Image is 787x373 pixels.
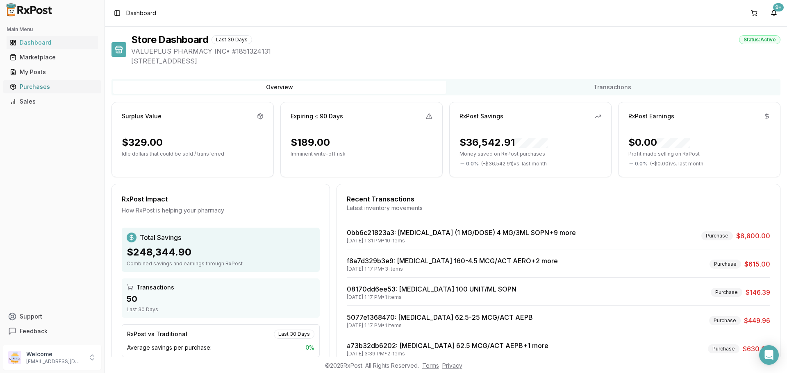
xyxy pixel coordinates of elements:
button: Dashboard [3,36,101,49]
button: Support [3,309,101,324]
span: Average savings per purchase: [127,344,212,352]
div: Status: Active [739,35,780,44]
div: 9+ [773,3,784,11]
div: Last 30 Days [274,330,314,339]
a: Sales [7,94,98,109]
div: Latest inventory movements [347,204,770,212]
a: Purchases [7,79,98,94]
span: Total Savings [140,233,181,242]
span: ( - $36,542.91 ) vs. last month [481,161,547,167]
span: $615.00 [744,259,770,269]
p: Idle dollars that could be sold / transferred [122,151,264,157]
div: [DATE] 1:31 PM • 10 items [347,237,576,244]
span: ( - $0.00 ) vs. last month [650,161,703,167]
div: Purchases [10,83,95,91]
div: $189.00 [291,136,330,149]
div: [DATE] 3:39 PM • 2 items [347,350,548,357]
a: 5077e1368470: [MEDICAL_DATA] 62.5-25 MCG/ACT AEPB [347,313,533,321]
p: Money saved on RxPost purchases [459,151,601,157]
span: $146.39 [746,287,770,297]
div: Sales [10,97,95,106]
div: RxPost Savings [459,112,503,120]
span: 0 % [305,344,314,352]
span: Transactions [136,283,174,292]
p: [EMAIL_ADDRESS][DOMAIN_NAME] [26,358,83,365]
div: $36,542.91 [459,136,548,149]
button: Purchases [3,80,101,93]
div: Purchase [709,316,741,325]
button: Feedback [3,324,101,339]
img: User avatar [8,351,21,364]
button: 9+ [767,7,780,20]
div: [DATE] 1:17 PM • 3 items [347,266,558,272]
p: Welcome [26,350,83,358]
button: Overview [113,81,446,94]
div: Purchase [710,260,741,269]
div: Open Intercom Messenger [759,345,779,365]
span: [STREET_ADDRESS] [131,56,780,66]
div: Purchase [701,231,733,240]
span: $630.00 [743,344,770,354]
div: RxPost vs Traditional [127,330,187,338]
a: Terms [422,362,439,369]
h2: Main Menu [7,26,98,33]
span: 0.0 % [635,161,648,167]
div: Surplus Value [122,112,161,120]
div: Purchase [708,344,739,353]
div: Expiring ≤ 90 Days [291,112,343,120]
div: [DATE] 1:17 PM • 1 items [347,294,516,301]
div: RxPost Earnings [628,112,674,120]
button: Marketplace [3,51,101,64]
div: Marketplace [10,53,95,61]
button: My Posts [3,66,101,79]
a: My Posts [7,65,98,79]
div: $0.00 [628,136,690,149]
a: Marketplace [7,50,98,65]
h1: Store Dashboard [131,33,208,46]
button: Sales [3,95,101,108]
p: Imminent write-off risk [291,151,432,157]
span: VALUEPLUS PHARMACY INC • # 1851324131 [131,46,780,56]
div: Combined savings and earnings through RxPost [127,260,315,267]
div: How RxPost is helping your pharmacy [122,206,320,215]
div: RxPost Impact [122,194,320,204]
span: Feedback [20,327,48,335]
div: Purchase [711,288,742,297]
div: Last 30 Days [212,35,252,44]
span: 0.0 % [466,161,479,167]
div: 50 [127,293,315,305]
nav: breadcrumb [126,9,156,17]
span: Dashboard [126,9,156,17]
a: a73b32db6202: [MEDICAL_DATA] 62.5 MCG/ACT AEPB+1 more [347,341,548,350]
a: f8a7d329b3e9: [MEDICAL_DATA] 160-4.5 MCG/ACT AERO+2 more [347,257,558,265]
div: [DATE] 1:17 PM • 1 items [347,322,533,329]
div: $329.00 [122,136,163,149]
a: Privacy [442,362,462,369]
span: $449.96 [744,316,770,326]
a: Dashboard [7,35,98,50]
div: Dashboard [10,38,95,47]
a: 08170dd6ee53: [MEDICAL_DATA] 100 UNIT/ML SOPN [347,285,516,293]
div: Recent Transactions [347,194,770,204]
a: 0bb6c21823a3: [MEDICAL_DATA] (1 MG/DOSE) 4 MG/3ML SOPN+9 more [347,228,576,237]
div: $248,344.90 [127,246,315,259]
div: My Posts [10,68,95,76]
span: $8,800.00 [736,231,770,241]
button: Transactions [446,81,779,94]
img: RxPost Logo [3,3,56,16]
p: Profit made selling on RxPost [628,151,770,157]
div: Last 30 Days [127,306,315,313]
